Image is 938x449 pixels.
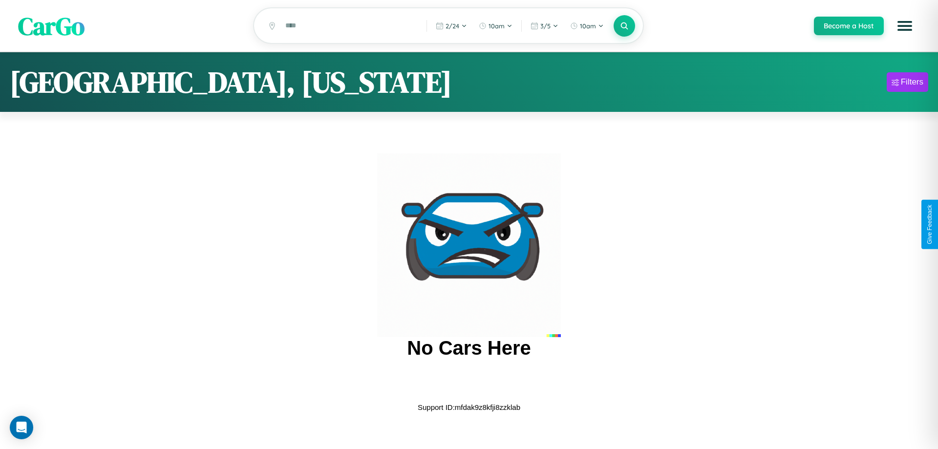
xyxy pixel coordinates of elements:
button: Open menu [891,12,918,40]
span: 2 / 24 [446,22,459,30]
div: Give Feedback [926,205,933,244]
span: 3 / 5 [540,22,551,30]
button: 2/24 [431,18,472,34]
div: Open Intercom Messenger [10,416,33,439]
button: Filters [887,72,928,92]
button: 10am [474,18,517,34]
span: 10am [580,22,596,30]
img: car [377,153,561,337]
span: CarGo [18,9,85,43]
span: 10am [489,22,505,30]
h2: No Cars Here [407,337,531,359]
button: 3/5 [526,18,563,34]
div: Filters [901,77,923,87]
h1: [GEOGRAPHIC_DATA], [US_STATE] [10,62,452,102]
button: Become a Host [814,17,884,35]
p: Support ID: mfdak9z8kfji8zzklab [418,401,520,414]
button: 10am [565,18,609,34]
